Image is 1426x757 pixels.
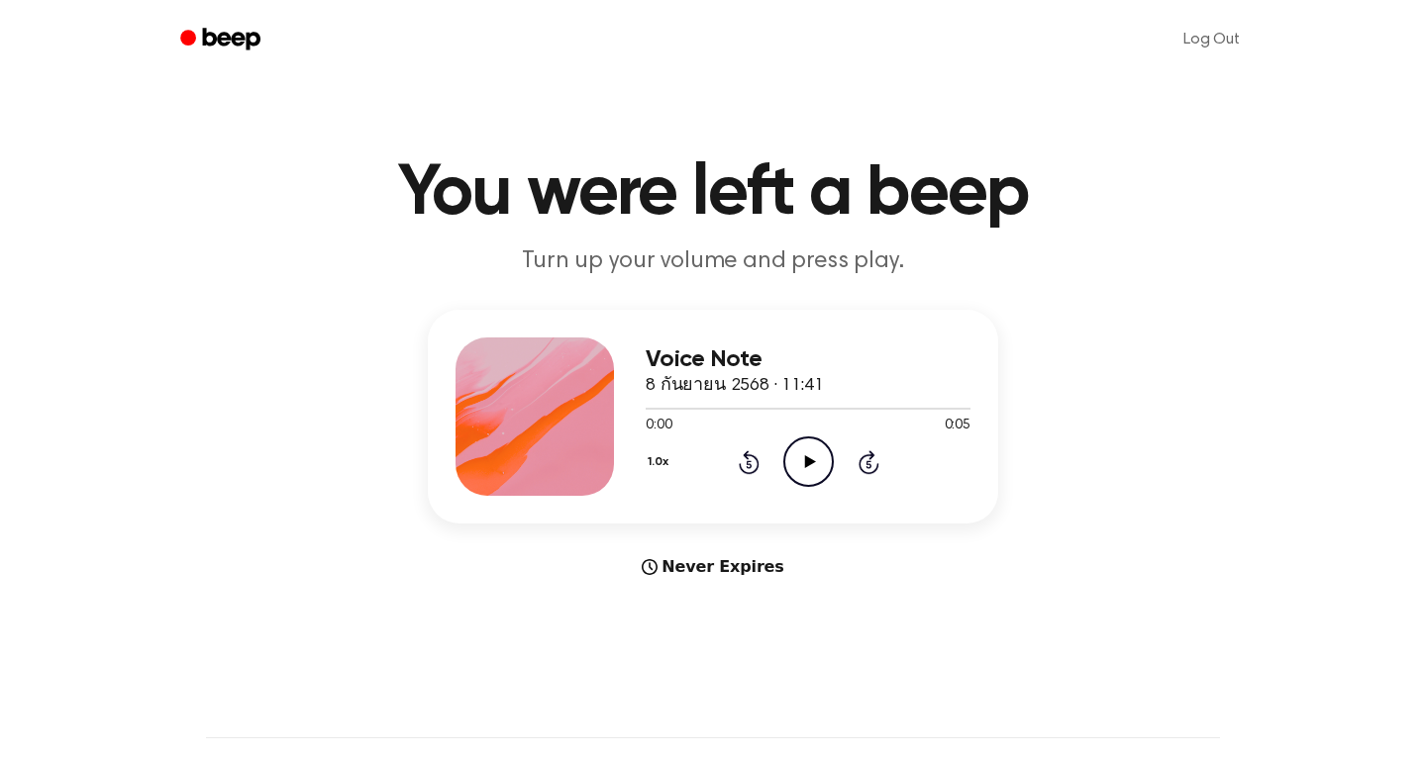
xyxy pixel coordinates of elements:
h1: You were left a beep [206,158,1220,230]
button: 1.0x [646,445,675,479]
span: 0:05 [945,416,970,436]
p: Turn up your volume and press play. [333,245,1093,278]
a: Beep [166,21,278,59]
div: Never Expires [428,555,998,579]
span: 0:00 [646,416,671,436]
h3: Voice Note [646,346,970,373]
span: 8 กันยายน 2568 · 11:41 [646,377,824,395]
a: Log Out [1164,16,1260,63]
